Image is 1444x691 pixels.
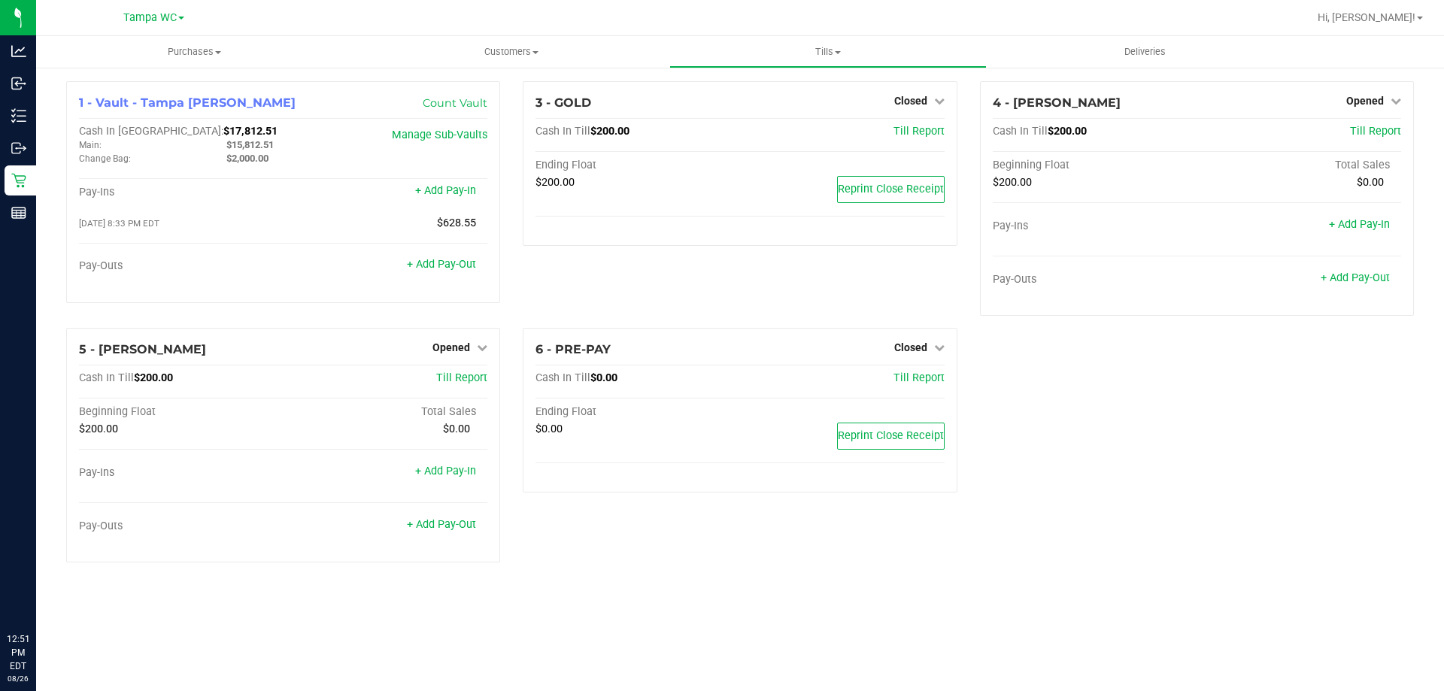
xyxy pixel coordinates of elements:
[670,45,985,59] span: Tills
[423,96,487,110] a: Count Vault
[590,125,629,138] span: $200.00
[79,423,118,435] span: $200.00
[894,341,927,353] span: Closed
[407,258,476,271] a: + Add Pay-Out
[123,11,177,24] span: Tampa WC
[535,125,590,138] span: Cash In Till
[1321,271,1390,284] a: + Add Pay-Out
[894,95,927,107] span: Closed
[79,218,159,229] span: [DATE] 8:33 PM EDT
[223,125,278,138] span: $17,812.51
[79,342,206,356] span: 5 - [PERSON_NAME]
[79,125,223,138] span: Cash In [GEOGRAPHIC_DATA]:
[993,273,1197,286] div: Pay-Outs
[993,159,1197,172] div: Beginning Float
[1048,125,1087,138] span: $200.00
[11,76,26,91] inline-svg: Inbound
[11,44,26,59] inline-svg: Analytics
[407,518,476,531] a: + Add Pay-Out
[392,129,487,141] a: Manage Sub-Vaults
[226,139,274,150] span: $15,812.51
[987,36,1303,68] a: Deliveries
[993,176,1032,189] span: $200.00
[535,371,590,384] span: Cash In Till
[7,632,29,673] p: 12:51 PM EDT
[226,153,268,164] span: $2,000.00
[535,95,591,110] span: 3 - GOLD
[837,423,945,450] button: Reprint Close Receipt
[993,220,1197,233] div: Pay-Ins
[893,125,945,138] a: Till Report
[1346,95,1384,107] span: Opened
[1104,45,1186,59] span: Deliveries
[432,341,470,353] span: Opened
[535,423,563,435] span: $0.00
[79,259,284,273] div: Pay-Outs
[535,342,611,356] span: 6 - PRE-PAY
[79,371,134,384] span: Cash In Till
[15,571,60,616] iframe: Resource center
[590,371,617,384] span: $0.00
[79,520,284,533] div: Pay-Outs
[353,45,669,59] span: Customers
[79,153,131,164] span: Change Bag:
[36,36,353,68] a: Purchases
[11,108,26,123] inline-svg: Inventory
[11,173,26,188] inline-svg: Retail
[436,371,487,384] a: Till Report
[837,176,945,203] button: Reprint Close Receipt
[1318,11,1415,23] span: Hi, [PERSON_NAME]!
[1357,176,1384,189] span: $0.00
[535,405,740,419] div: Ending Float
[415,465,476,477] a: + Add Pay-In
[79,466,284,480] div: Pay-Ins
[36,45,353,59] span: Purchases
[11,205,26,220] inline-svg: Reports
[7,673,29,684] p: 08/26
[669,36,986,68] a: Tills
[893,371,945,384] a: Till Report
[993,125,1048,138] span: Cash In Till
[993,95,1121,110] span: 4 - [PERSON_NAME]
[838,429,944,442] span: Reprint Close Receipt
[1197,159,1401,172] div: Total Sales
[443,423,470,435] span: $0.00
[535,159,740,172] div: Ending Float
[11,141,26,156] inline-svg: Outbound
[79,140,102,150] span: Main:
[79,186,284,199] div: Pay-Ins
[134,371,173,384] span: $200.00
[535,176,575,189] span: $200.00
[79,95,296,110] span: 1 - Vault - Tampa [PERSON_NAME]
[437,217,476,229] span: $628.55
[353,36,669,68] a: Customers
[1329,218,1390,231] a: + Add Pay-In
[284,405,488,419] div: Total Sales
[1350,125,1401,138] a: Till Report
[838,183,944,195] span: Reprint Close Receipt
[79,405,284,419] div: Beginning Float
[415,184,476,197] a: + Add Pay-In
